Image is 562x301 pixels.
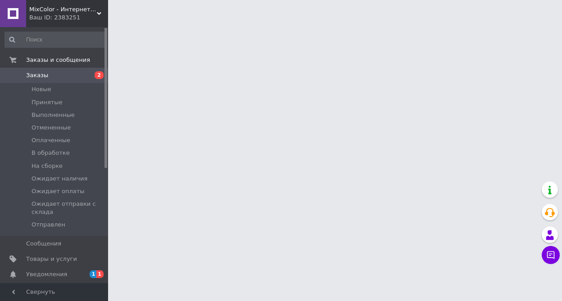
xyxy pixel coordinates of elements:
[32,175,87,183] span: Ожидает наличия
[26,255,77,263] span: Товары и услуги
[32,162,63,170] span: На сборке
[26,56,90,64] span: Заказы и сообщения
[32,98,63,107] span: Принятые
[542,246,560,264] button: Чат с покупателем
[32,136,70,144] span: Оплаченные
[32,85,51,93] span: Новые
[96,270,104,278] span: 1
[32,149,70,157] span: В обработке
[29,5,97,14] span: MixColor - Интернет магазин канцтоваров, товаров для школы, офиса и дома
[90,270,97,278] span: 1
[26,240,61,248] span: Сообщения
[32,200,105,216] span: Ожидает отправки с склада
[26,71,48,79] span: Заказы
[32,221,65,229] span: Отправлен
[32,111,75,119] span: Выполненные
[5,32,106,48] input: Поиск
[32,124,71,132] span: Отмененные
[26,270,67,278] span: Уведомления
[32,187,85,195] span: Ожидает оплаты
[29,14,108,22] div: Ваш ID: 2383251
[95,71,104,79] span: 2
